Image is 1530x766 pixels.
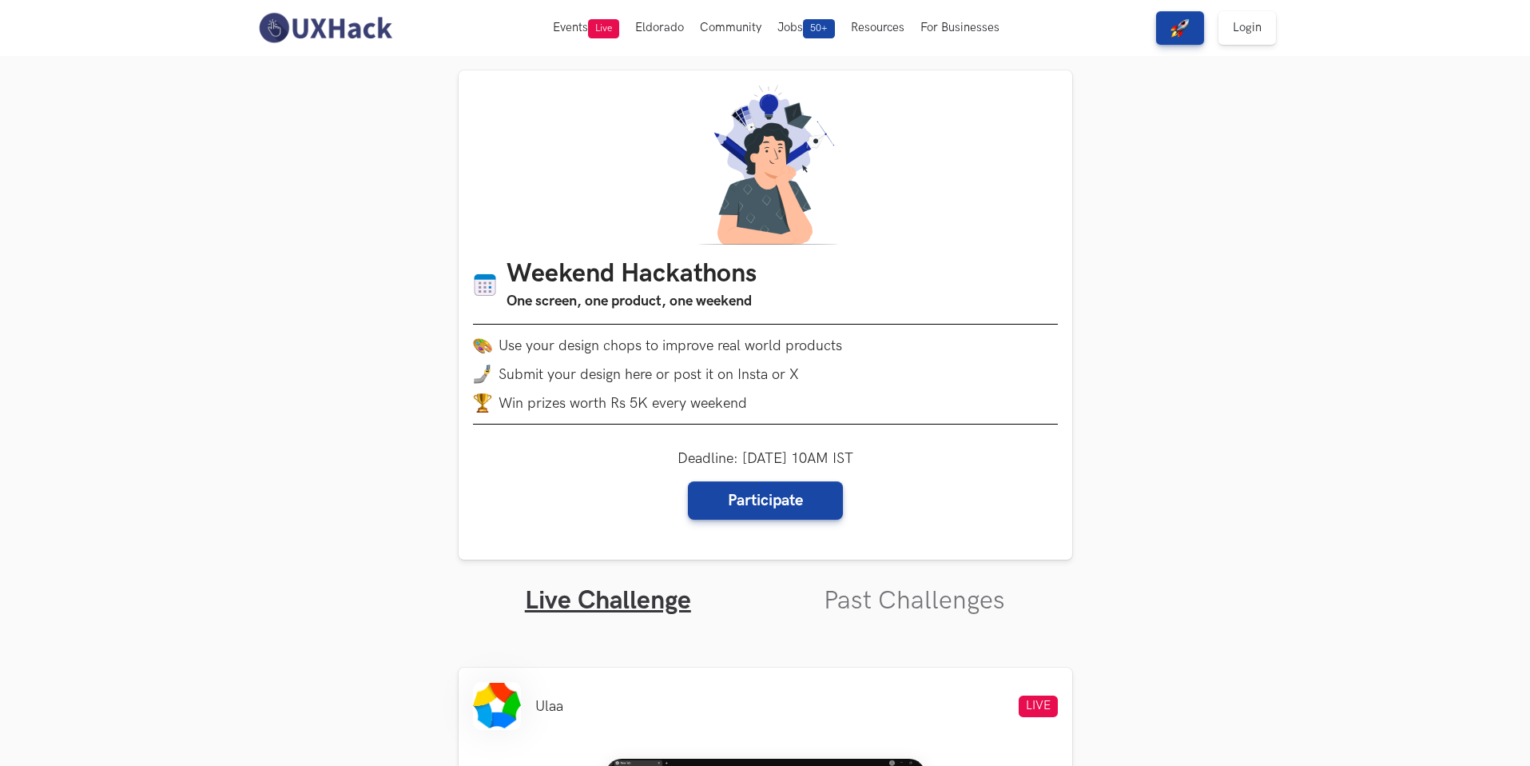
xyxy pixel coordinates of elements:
[473,393,1058,413] li: Win prizes worth Rs 5K every weekend
[499,366,799,383] span: Submit your design here or post it on Insta or X
[535,698,563,715] li: Ulaa
[588,19,619,38] span: Live
[525,585,691,616] a: Live Challenge
[473,273,497,297] img: Calendar icon
[507,290,757,313] h3: One screen, one product, one weekend
[473,336,1058,355] li: Use your design chops to improve real world products
[1170,18,1190,38] img: rocket
[803,19,835,38] span: 50+
[689,85,842,245] img: A designer thinking
[507,259,757,290] h1: Weekend Hackathons
[824,585,1005,616] a: Past Challenges
[473,336,492,355] img: palette.png
[688,481,843,520] a: Participate
[473,393,492,413] img: trophy.png
[1019,696,1058,717] span: LIVE
[459,560,1072,616] ul: Tabs Interface
[1218,11,1276,45] a: Login
[678,450,853,520] div: Deadline: [DATE] 10AM IST
[254,11,396,45] img: UXHack-logo.png
[473,365,492,384] img: mobile-in-hand.png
